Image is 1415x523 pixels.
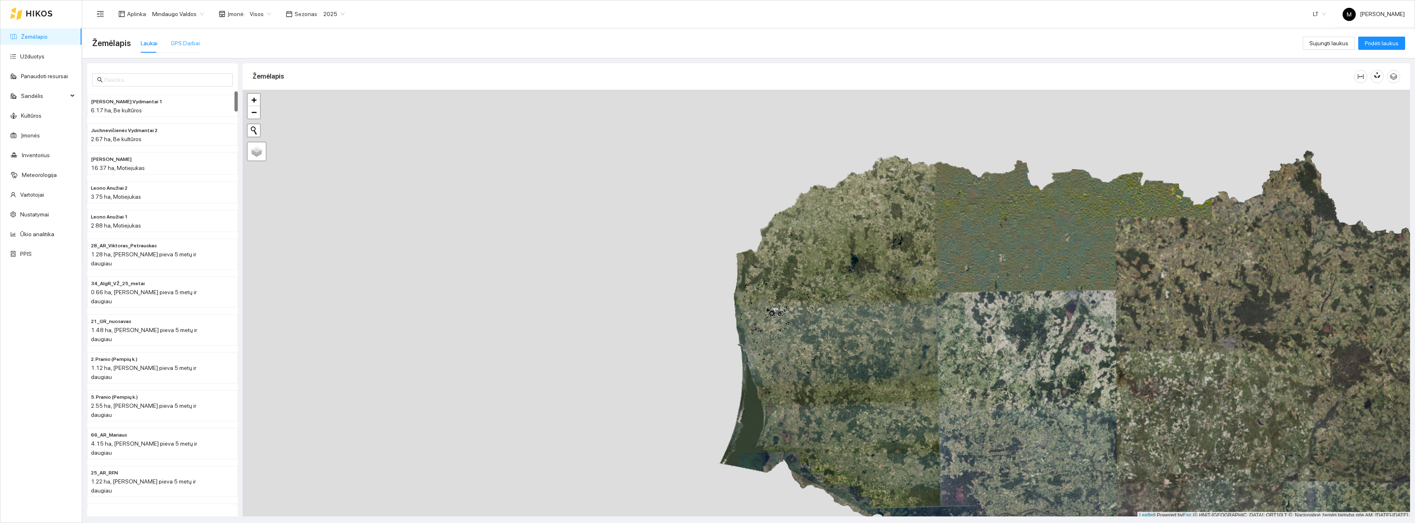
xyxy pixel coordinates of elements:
[20,53,44,60] a: Užduotys
[21,112,42,119] a: Kultūros
[97,77,103,83] span: search
[91,440,197,456] span: 4.15 ha, [PERSON_NAME] pieva 5 metų ir daugiau
[22,152,50,158] a: Inventorius
[91,469,118,477] span: 25_AR_RFN
[171,39,200,48] div: GPS Darbai
[91,402,196,418] span: 2.55 ha, [PERSON_NAME] pieva 5 metų ir daugiau
[295,9,318,19] span: Sezonas :
[251,107,257,117] span: −
[323,8,345,20] span: 2025
[91,107,142,114] span: 6.17 ha, Be kultūros
[248,124,260,137] button: Initiate a new search
[1365,39,1399,48] span: Pridėti laukus
[219,11,225,17] span: shop
[1183,512,1192,518] a: Esri
[21,132,40,139] a: Įmonės
[91,356,137,363] span: 2. Pranio (Pempių k.)
[1343,11,1405,17] span: [PERSON_NAME]
[91,280,145,288] span: 34_AlgR_VŽ_25_metai
[1309,39,1348,48] span: Sujungti laukus
[1354,70,1367,83] button: column-width
[248,142,266,160] a: Layers
[251,95,257,105] span: +
[1303,40,1355,46] a: Sujungti laukus
[248,106,260,119] a: Zoom out
[250,8,271,20] span: Visos
[1358,40,1405,46] a: Pridėti laukus
[21,33,48,40] a: Žemėlapis
[91,242,157,250] span: 28_AR_Viktoras_Petrauskas
[91,251,196,267] span: 1.28 ha, [PERSON_NAME] pieva 5 metų ir daugiau
[152,8,204,20] span: Mindaugo Valdos
[1303,37,1355,50] button: Sujungti laukus
[92,6,109,22] button: menu-fold
[91,136,141,142] span: 2.67 ha, Be kultūros
[227,9,245,19] span: Įmonė :
[91,156,132,163] span: Leono Lūgnaliai
[1358,37,1405,50] button: Pridėti laukus
[91,318,131,325] span: 21_GR_nuosavas
[1193,512,1194,518] span: |
[286,11,292,17] span: calendar
[1137,512,1410,519] div: | Powered by © HNIT-[GEOGRAPHIC_DATA]; ORT10LT ©, Nacionalinė žemės tarnyba prie AM, [DATE]-[DATE]
[91,327,197,342] span: 1.48 ha, [PERSON_NAME] pieva 5 metų ir daugiau
[91,365,196,380] span: 1.12 ha, [PERSON_NAME] pieva 5 metų ir daugiau
[127,9,147,19] span: Aplinka :
[248,94,260,106] a: Zoom in
[104,75,228,84] input: Paieška
[21,88,68,104] span: Sandėlis
[1355,73,1367,80] span: column-width
[91,193,141,200] span: 3.75 ha, Motiejukas
[20,211,49,218] a: Nustatymai
[91,289,197,305] span: 0.66 ha, [PERSON_NAME] pieva 5 metų ir daugiau
[1139,512,1154,518] a: Leaflet
[21,73,68,79] a: Panaudoti resursai
[91,184,128,192] span: Leono Anužiai 2
[91,165,145,171] span: 16.37 ha, Motiejukas
[91,127,158,135] span: Juchnevičienės Vydmantai 2
[22,172,57,178] a: Meteorologija
[141,39,158,48] div: Laukai
[92,37,131,50] span: Žemėlapis
[118,11,125,17] span: layout
[20,251,32,257] a: PPIS
[91,213,128,221] span: Leono Anužiai 1
[20,191,44,198] a: Vartotojai
[91,431,127,439] span: 66_AR_Mariaus
[253,65,1354,88] div: Žemėlapis
[97,10,104,18] span: menu-fold
[1313,8,1326,20] span: LT
[91,393,138,401] span: 5. Pranio (Pempių k.)
[1347,8,1352,21] span: M
[91,478,196,494] span: 1.22 ha, [PERSON_NAME] pieva 5 metų ir daugiau
[91,98,162,106] span: Juchnevičienės Vydmantai 1
[20,231,54,237] a: Ūkio analitika
[91,222,141,229] span: 2.88 ha, Motiejukas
